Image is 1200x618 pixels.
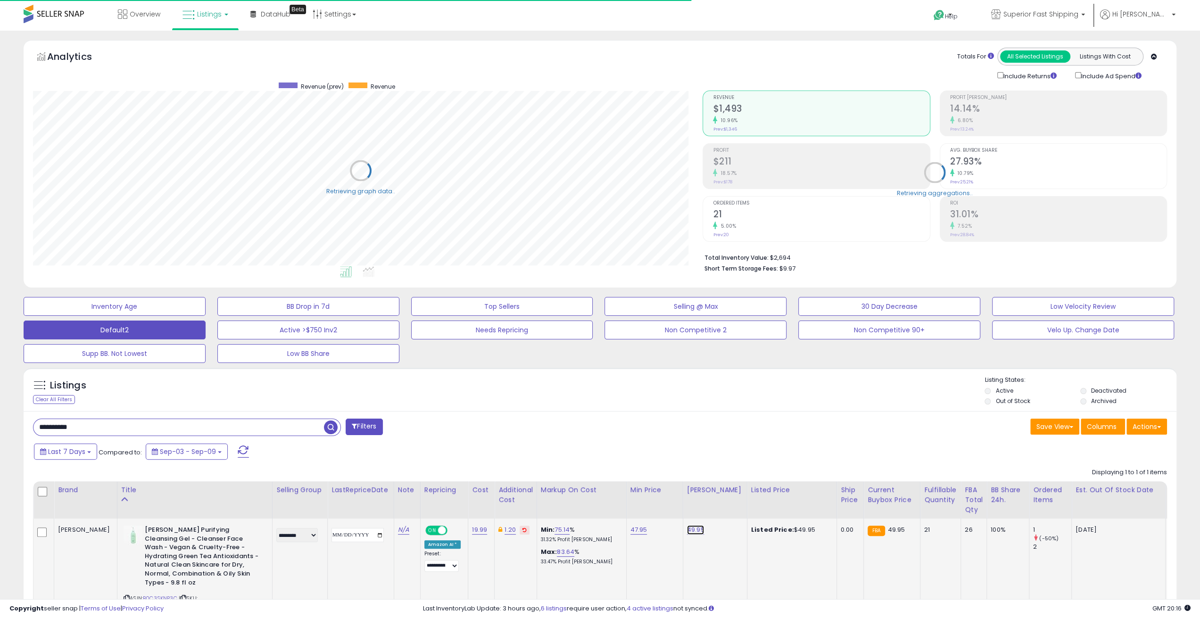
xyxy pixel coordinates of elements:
button: Selling @ Max [604,297,786,316]
div: 100% [991,526,1022,534]
button: Low Velocity Review [992,297,1174,316]
div: % [541,548,619,565]
button: Active >$750 Inv2 [217,321,399,339]
a: Hi [PERSON_NAME] [1100,9,1175,31]
a: 1.20 [505,525,516,535]
a: Terms of Use [81,604,121,613]
b: Max: [541,547,557,556]
h5: Listings [50,379,86,392]
div: Markup on Cost [541,485,622,495]
i: Get Help [933,9,945,21]
div: Title [121,485,268,495]
a: 83.64 [557,547,574,557]
a: 19.99 [472,525,487,535]
p: [DATE] [1076,526,1158,534]
button: All Selected Listings [1000,50,1070,63]
a: Privacy Policy [122,604,164,613]
div: Additional Cost [498,485,533,505]
div: Ordered Items [1033,485,1068,505]
div: Retrieving graph data.. [326,187,395,195]
strong: Copyright [9,604,44,613]
button: Listings With Cost [1070,50,1140,63]
div: Selling Group [276,485,323,495]
span: Superior Fast Shipping [1003,9,1078,19]
div: seller snap | | [9,604,164,613]
label: Deactivated [1091,387,1126,395]
span: Hi [PERSON_NAME] [1112,9,1169,19]
span: Help [945,12,958,20]
button: Default2 [24,321,206,339]
div: Preset: [424,551,461,572]
div: Include Returns [990,70,1068,81]
label: Archived [1091,397,1117,405]
th: CSV column name: cust_attr_4_LastRepriceDate [328,481,394,519]
div: Amazon AI * [424,540,461,549]
div: 2 [1033,543,1071,551]
div: BB Share 24h. [991,485,1025,505]
div: Retrieving aggregations.. [897,189,973,197]
button: Top Sellers [411,297,593,316]
a: 6 listings [541,604,567,613]
div: Cost [472,485,490,495]
span: Columns [1087,422,1117,431]
span: Compared to: [99,448,142,457]
div: [PERSON_NAME] [58,526,110,534]
div: Repricing [424,485,464,495]
button: Filters [346,419,382,435]
th: CSV column name: cust_attr_5_Selling Group [272,481,327,519]
span: Last 7 Days [48,447,85,456]
small: (-50%) [1039,535,1059,542]
span: 49.95 [887,525,905,534]
div: $49.95 [751,526,829,534]
span: DataHub [261,9,290,19]
div: 0.00 [841,526,856,534]
div: 1 [1033,526,1071,534]
b: [PERSON_NAME] Purifying Cleansing Gel - Cleanser Face Wash - Vegan & Cruelty-Free - Hydrating Gre... [145,526,259,589]
p: 33.47% Profit [PERSON_NAME] [541,559,619,565]
button: Needs Repricing [411,321,593,339]
div: Clear All Filters [33,395,75,404]
button: Non Competitive 2 [604,321,786,339]
span: 2025-09-17 20:16 GMT [1152,604,1191,613]
label: Out of Stock [995,397,1030,405]
label: Active [995,387,1013,395]
button: Low BB Share [217,344,399,363]
div: Note [398,485,416,495]
div: [PERSON_NAME] [687,485,743,495]
span: Overview [130,9,160,19]
button: Non Competitive 90+ [798,321,980,339]
button: Save View [1030,419,1079,435]
a: 75.14 [554,525,570,535]
div: Include Ad Spend [1068,70,1157,81]
div: Last InventoryLab Update: 3 hours ago, require user action, not synced. [423,604,1191,613]
div: Tooltip anchor [290,5,306,14]
div: Totals For [957,52,994,61]
button: 30 Day Decrease [798,297,980,316]
b: Listed Price: [751,525,794,534]
b: Min: [541,525,555,534]
div: Est. Out Of Stock Date [1076,485,1161,495]
small: FBA [868,526,885,536]
div: Brand [58,485,113,495]
span: ON [426,527,438,535]
div: Listed Price [751,485,833,495]
div: Fulfillable Quantity [924,485,957,505]
div: Displaying 1 to 1 of 1 items [1092,468,1167,477]
th: The percentage added to the cost of goods (COGS) that forms the calculator for Min & Max prices. [537,481,626,519]
button: Sep-03 - Sep-09 [146,444,228,460]
a: Help [926,2,976,31]
div: 21 [924,526,953,534]
p: 31.32% Profit [PERSON_NAME] [541,536,619,543]
div: Ship Price [841,485,860,505]
button: Columns [1081,419,1125,435]
button: BB Drop in 7d [217,297,399,316]
a: 47.95 [630,525,647,535]
button: Inventory Age [24,297,206,316]
span: Sep-03 - Sep-09 [160,447,216,456]
img: 31t7rBXZXBL._SL40_.jpg [124,526,142,544]
a: N/A [398,525,409,535]
button: Velo Up. Change Date [992,321,1174,339]
span: Listings [197,9,222,19]
button: Last 7 Days [34,444,97,460]
div: 26 [965,526,979,534]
